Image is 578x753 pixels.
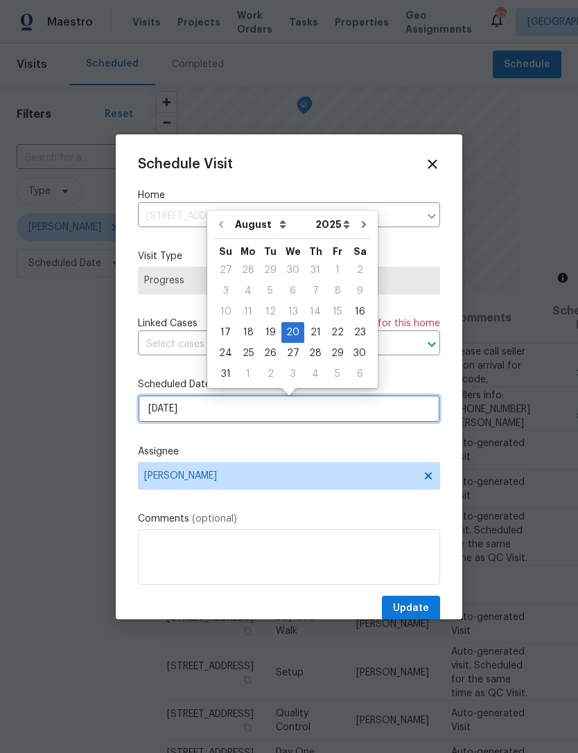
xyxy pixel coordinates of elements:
[138,395,440,423] input: M/D/YYYY
[326,344,349,363] div: 29
[259,323,281,342] div: 19
[240,247,256,256] abbr: Monday
[138,334,401,355] input: Select cases
[214,343,237,364] div: Sun Aug 24 2025
[237,302,259,321] div: 11
[422,335,441,354] button: Open
[214,344,237,363] div: 24
[237,322,259,343] div: Mon Aug 18 2025
[309,247,322,256] abbr: Thursday
[393,600,429,617] span: Update
[281,302,304,321] div: 13
[281,364,304,384] div: Wed Sep 03 2025
[138,188,440,202] label: Home
[349,323,371,342] div: 23
[259,322,281,343] div: Tue Aug 19 2025
[349,281,371,301] div: 9
[304,322,326,343] div: Thu Aug 21 2025
[259,364,281,384] div: 2
[353,247,367,256] abbr: Saturday
[237,281,259,301] div: Mon Aug 04 2025
[259,344,281,363] div: 26
[304,301,326,322] div: Thu Aug 14 2025
[304,323,326,342] div: 21
[214,364,237,384] div: Sun Aug 31 2025
[259,343,281,364] div: Tue Aug 26 2025
[304,260,326,280] div: 31
[259,364,281,384] div: Tue Sep 02 2025
[349,343,371,364] div: Sat Aug 30 2025
[382,596,440,621] button: Update
[349,301,371,322] div: Sat Aug 16 2025
[326,322,349,343] div: Fri Aug 22 2025
[349,260,371,280] div: 2
[214,322,237,343] div: Sun Aug 17 2025
[237,260,259,281] div: Mon Jul 28 2025
[304,281,326,301] div: Thu Aug 07 2025
[237,364,259,384] div: 1
[138,157,233,171] span: Schedule Visit
[304,364,326,384] div: Thu Sep 04 2025
[326,364,349,384] div: Fri Sep 05 2025
[237,301,259,322] div: Mon Aug 11 2025
[214,281,237,301] div: 3
[304,343,326,364] div: Thu Aug 28 2025
[237,344,259,363] div: 25
[304,281,326,301] div: 7
[349,281,371,301] div: Sat Aug 09 2025
[214,323,237,342] div: 17
[281,364,304,384] div: 3
[138,206,419,227] input: Enter in an address
[259,281,281,301] div: 5
[349,364,371,384] div: 6
[312,214,353,235] select: Year
[304,364,326,384] div: 4
[326,281,349,301] div: 8
[304,344,326,363] div: 28
[259,302,281,321] div: 12
[237,343,259,364] div: Mon Aug 25 2025
[281,323,304,342] div: 20
[281,301,304,322] div: Wed Aug 13 2025
[281,281,304,301] div: Wed Aug 06 2025
[192,514,237,524] span: (optional)
[138,512,440,526] label: Comments
[214,364,237,384] div: 31
[326,302,349,321] div: 15
[281,343,304,364] div: Wed Aug 27 2025
[349,364,371,384] div: Sat Sep 06 2025
[281,260,304,280] div: 30
[144,274,434,287] span: Progress
[349,260,371,281] div: Sat Aug 02 2025
[219,247,232,256] abbr: Sunday
[281,260,304,281] div: Wed Jul 30 2025
[259,260,281,281] div: Tue Jul 29 2025
[281,322,304,343] div: Wed Aug 20 2025
[138,445,440,459] label: Assignee
[211,211,231,238] button: Go to previous month
[326,301,349,322] div: Fri Aug 15 2025
[214,301,237,322] div: Sun Aug 10 2025
[237,364,259,384] div: Mon Sep 01 2025
[259,260,281,280] div: 29
[353,211,374,238] button: Go to next month
[259,281,281,301] div: Tue Aug 05 2025
[281,281,304,301] div: 6
[281,344,304,363] div: 27
[326,260,349,280] div: 1
[349,322,371,343] div: Sat Aug 23 2025
[304,260,326,281] div: Thu Jul 31 2025
[138,378,440,391] label: Scheduled Date
[214,260,237,280] div: 27
[214,260,237,281] div: Sun Jul 27 2025
[333,247,342,256] abbr: Friday
[326,364,349,384] div: 5
[304,302,326,321] div: 14
[326,323,349,342] div: 22
[237,260,259,280] div: 28
[237,323,259,342] div: 18
[326,260,349,281] div: Fri Aug 01 2025
[214,281,237,301] div: Sun Aug 03 2025
[214,302,237,321] div: 10
[259,301,281,322] div: Tue Aug 12 2025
